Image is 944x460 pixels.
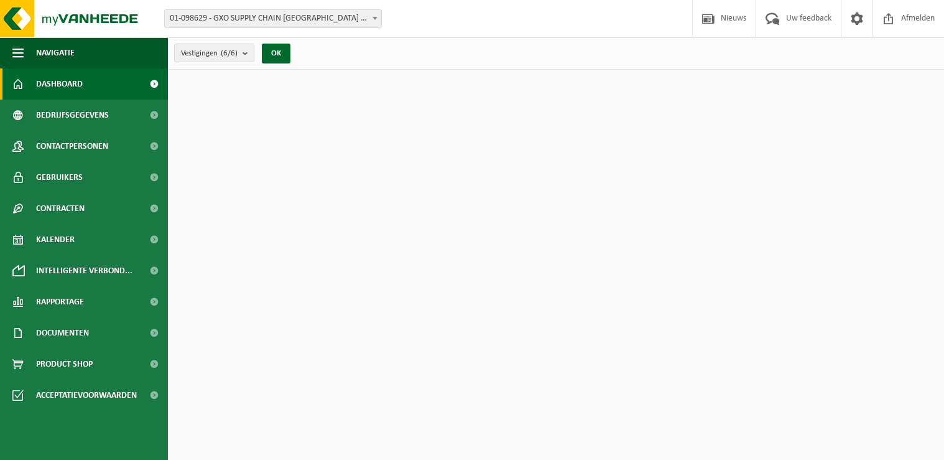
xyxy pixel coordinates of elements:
span: Contracten [36,193,85,224]
span: Dashboard [36,68,83,100]
button: Vestigingen(6/6) [174,44,254,62]
count: (6/6) [221,49,238,57]
button: OK [262,44,290,63]
span: Kalender [36,224,75,255]
span: Contactpersonen [36,131,108,162]
span: Rapportage [36,286,84,317]
span: Gebruikers [36,162,83,193]
span: Product Shop [36,349,93,380]
span: 01-098629 - GXO SUPPLY CHAIN ANTWERP NV - ANTWERPEN [164,9,382,28]
span: Vestigingen [181,44,238,63]
span: 01-098629 - GXO SUPPLY CHAIN ANTWERP NV - ANTWERPEN [165,10,381,27]
span: Navigatie [36,37,75,68]
span: Acceptatievoorwaarden [36,380,137,411]
span: Intelligente verbond... [36,255,132,286]
span: Bedrijfsgegevens [36,100,109,131]
span: Documenten [36,317,89,349]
